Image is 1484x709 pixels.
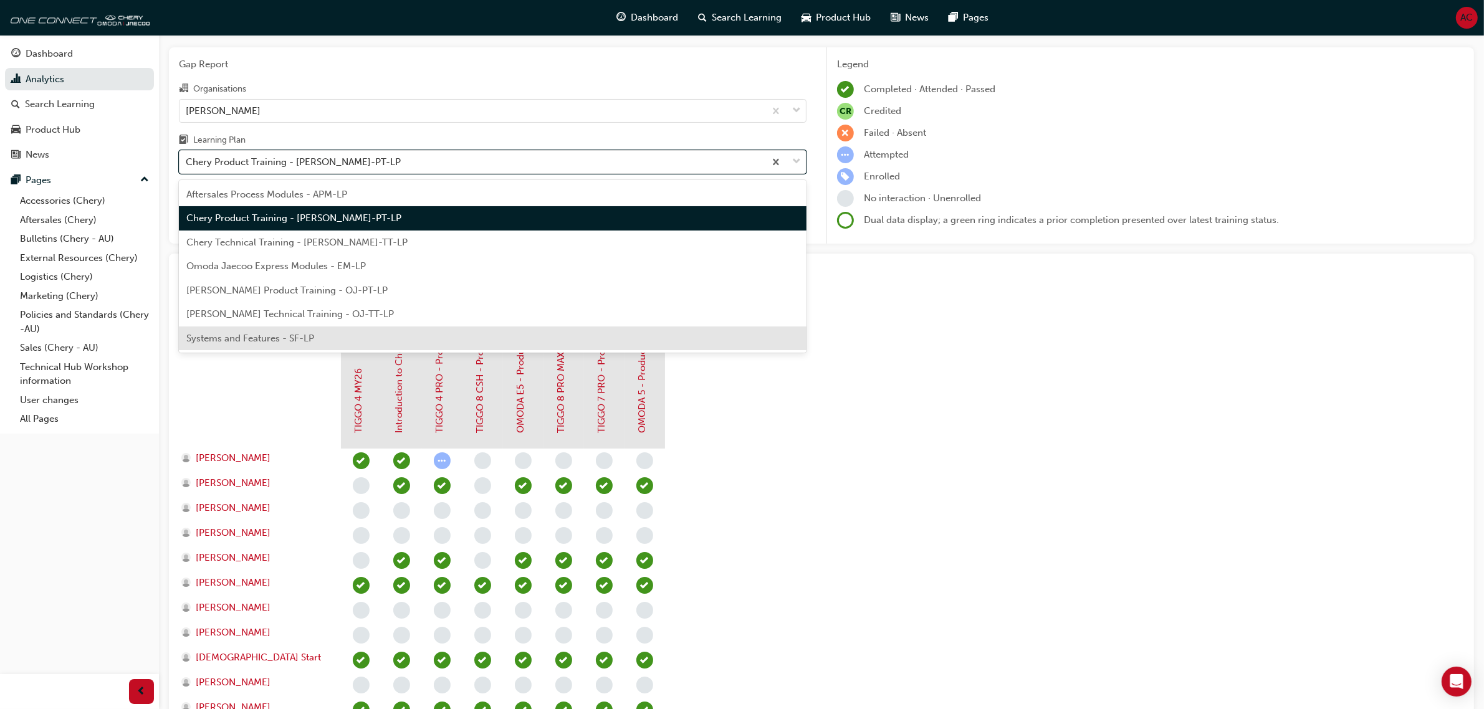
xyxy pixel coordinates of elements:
[515,502,532,519] span: learningRecordVerb_NONE-icon
[434,577,451,594] span: learningRecordVerb_PASS-icon
[802,10,811,26] span: car-icon
[196,576,270,590] span: [PERSON_NAME]
[393,477,410,494] span: learningRecordVerb_COMPLETE-icon
[474,602,491,619] span: learningRecordVerb_NONE-icon
[15,409,154,429] a: All Pages
[555,452,572,469] span: learningRecordVerb_NONE-icon
[15,338,154,358] a: Sales (Chery - AU)
[5,40,154,169] button: DashboardAnalyticsSearch LearningProduct HubNews
[5,93,154,116] a: Search Learning
[555,527,572,544] span: learningRecordVerb_NONE-icon
[474,577,491,594] span: learningRecordVerb_PASS-icon
[555,677,572,693] span: learningRecordVerb_NONE-icon
[196,601,270,615] span: [PERSON_NAME]
[181,601,329,615] a: [PERSON_NAME]
[636,627,653,644] span: learningRecordVerb_NONE-icon
[555,552,572,569] span: learningRecordVerb_PASS-icon
[596,527,613,544] span: learningRecordVerb_NONE-icon
[181,476,329,490] a: [PERSON_NAME]
[636,502,653,519] span: learningRecordVerb_NONE-icon
[596,552,613,569] span: learningRecordVerb_PASS-icon
[515,652,532,669] span: learningRecordVerb_PASS-icon
[434,477,451,494] span: learningRecordVerb_PASS-icon
[596,602,613,619] span: learningRecordVerb_NONE-icon
[434,602,451,619] span: learningRecordVerb_NONE-icon
[1461,11,1473,25] span: AC
[353,602,370,619] span: learningRecordVerb_NONE-icon
[515,552,532,569] span: learningRecordVerb_PASS-icon
[15,211,154,230] a: Aftersales (Chery)
[689,5,792,31] a: search-iconSearch Learning
[11,49,21,60] span: guage-icon
[15,191,154,211] a: Accessories (Chery)
[699,10,707,26] span: search-icon
[617,10,626,26] span: guage-icon
[515,341,527,434] a: OMODA E5 - Product
[11,150,21,161] span: news-icon
[596,577,613,594] span: learningRecordVerb_PASS-icon
[515,527,532,544] span: learningRecordVerb_NONE-icon
[949,10,959,26] span: pages-icon
[15,267,154,287] a: Logistics (Chery)
[11,125,21,136] span: car-icon
[393,627,410,644] span: learningRecordVerb_NONE-icon
[186,189,347,200] span: Aftersales Process Modules - APM-LP
[636,602,653,619] span: learningRecordVerb_NONE-icon
[353,627,370,644] span: learningRecordVerb_NONE-icon
[434,452,451,469] span: learningRecordVerb_ATTEMPT-icon
[26,47,73,61] div: Dashboard
[434,527,451,544] span: learningRecordVerb_NONE-icon
[15,358,154,391] a: Technical Hub Workshop information
[6,5,150,30] img: oneconnect
[816,11,871,25] span: Product Hub
[196,526,270,540] span: [PERSON_NAME]
[196,551,270,565] span: [PERSON_NAME]
[555,502,572,519] span: learningRecordVerb_NONE-icon
[555,477,572,494] span: learningRecordVerb_PASS-icon
[515,477,532,494] span: learningRecordVerb_PASS-icon
[434,652,451,669] span: learningRecordVerb_PASS-icon
[196,501,270,515] span: [PERSON_NAME]
[515,577,532,594] span: learningRecordVerb_PASS-icon
[596,331,608,434] a: TIGGO 7 PRO - Product
[15,229,154,249] a: Bulletins (Chery - AU)
[353,369,365,434] a: TIGGO 4 MY26
[555,652,572,669] span: learningRecordVerb_PASS-icon
[837,125,854,141] span: learningRecordVerb_FAIL-icon
[15,287,154,306] a: Marketing (Chery)
[596,477,613,494] span: learningRecordVerb_PASS-icon
[555,602,572,619] span: learningRecordVerb_NONE-icon
[607,5,689,31] a: guage-iconDashboard
[474,502,491,519] span: learningRecordVerb_NONE-icon
[181,526,329,540] a: [PERSON_NAME]
[636,527,653,544] span: learningRecordVerb_NONE-icon
[5,42,154,65] a: Dashboard
[837,57,1464,72] div: Legend
[15,391,154,410] a: User changes
[196,626,270,640] span: [PERSON_NAME]
[636,577,653,594] span: learningRecordVerb_PASS-icon
[353,527,370,544] span: learningRecordVerb_NONE-icon
[353,677,370,693] span: learningRecordVerb_NONE-icon
[864,171,900,182] span: Enrolled
[179,135,188,146] span: learningplan-icon
[393,552,410,569] span: learningRecordVerb_COMPLETE-icon
[881,5,939,31] a: news-iconNews
[186,212,401,224] span: Chery Product Training - [PERSON_NAME]-PT-LP
[964,11,989,25] span: Pages
[181,650,329,665] a: [DEMOGRAPHIC_DATA] Start
[939,5,999,31] a: pages-iconPages
[11,99,20,110] span: search-icon
[515,627,532,644] span: learningRecordVerb_NONE-icon
[393,677,410,693] span: learningRecordVerb_NONE-icon
[636,652,653,669] span: learningRecordVerb_PASS-icon
[515,677,532,693] span: learningRecordVerb_NONE-icon
[196,675,270,690] span: [PERSON_NAME]
[5,68,154,91] a: Analytics
[474,477,491,494] span: learningRecordVerb_NONE-icon
[474,527,491,544] span: learningRecordVerb_NONE-icon
[393,527,410,544] span: learningRecordVerb_NONE-icon
[393,577,410,594] span: learningRecordVerb_COMPLETE-icon
[186,237,408,248] span: Chery Technical Training - [PERSON_NAME]-TT-LP
[792,103,801,119] span: down-icon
